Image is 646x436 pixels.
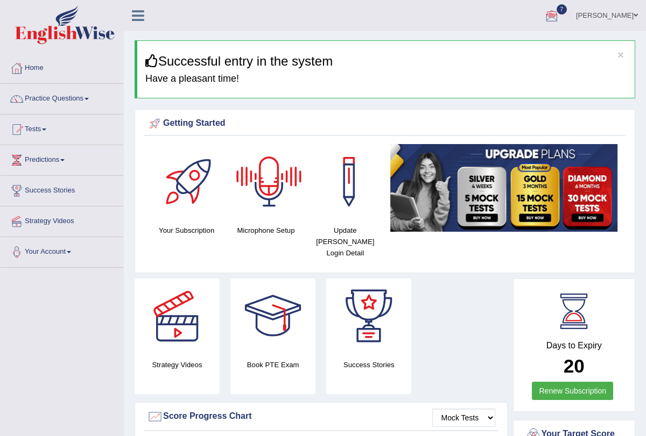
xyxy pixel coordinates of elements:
[1,84,123,111] a: Practice Questions
[145,54,627,68] h3: Successful entry in the system
[147,116,623,132] div: Getting Started
[145,74,627,84] h4: Have a pleasant time!
[564,355,585,376] b: 20
[1,53,123,80] a: Home
[152,225,221,236] h4: Your Subscription
[532,382,613,400] a: Renew Subscription
[390,144,617,232] img: small5.jpg
[1,176,123,203] a: Success Stories
[617,49,624,60] button: ×
[557,4,567,15] span: 7
[135,359,220,370] h4: Strategy Videos
[1,206,123,233] a: Strategy Videos
[1,237,123,264] a: Your Account
[230,359,315,370] h4: Book PTE Exam
[311,225,380,259] h4: Update [PERSON_NAME] Login Detail
[1,115,123,141] a: Tests
[147,409,495,425] div: Score Progress Chart
[1,145,123,172] a: Predictions
[231,225,300,236] h4: Microphone Setup
[525,341,623,351] h4: Days to Expiry
[326,359,411,370] h4: Success Stories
